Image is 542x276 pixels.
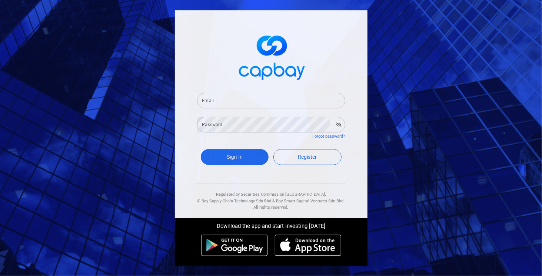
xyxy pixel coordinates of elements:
[273,149,342,165] a: Register
[201,235,268,256] img: android
[313,134,345,139] a: Forgot password?
[197,199,272,203] span: © Bay Supply Chain Technology Sdn Bhd
[201,149,269,165] button: Sign In
[298,154,317,160] span: Register
[276,199,345,203] span: Bay Smart Capital Ventures Sdn Bhd.
[275,235,341,256] img: ios
[169,218,373,231] div: Download the app and start investing [DATE]
[234,29,308,84] img: logo
[197,184,345,211] div: Regulated by Securities Commission [GEOGRAPHIC_DATA]. & All rights reserved.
